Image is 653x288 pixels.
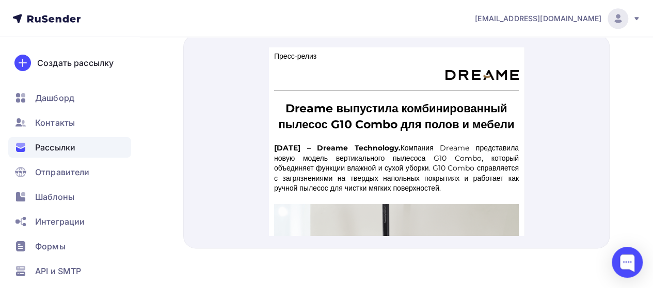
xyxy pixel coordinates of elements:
span: Дашборд [35,92,74,104]
strong: [DATE] – Dreame Technology. [5,96,132,105]
span: Контакты [35,116,75,129]
span: API и SMTP [35,265,81,277]
a: Отправители [8,162,131,182]
a: Дашборд [8,88,131,108]
a: Формы [8,236,131,257]
p: Пресс-релиз [5,5,250,12]
span: Рассылки [35,141,75,154]
span: Формы [35,240,66,252]
span: Шаблоны [35,191,74,203]
a: Контакты [8,112,131,133]
strong: пылесос G10 Combo для полов и мебели [10,70,246,84]
a: Рассылки [8,137,131,158]
strong: Dreame выпустила комбинированный [17,54,238,68]
div: Создать рассылку [37,57,114,69]
a: [EMAIL_ADDRESS][DOMAIN_NAME] [475,8,641,29]
span: Отправители [35,166,90,178]
span: [EMAIL_ADDRESS][DOMAIN_NAME] [475,13,601,24]
p: Компания Dreame представила новую модель вертикального пылесоса G10 Combo, который объединяет фун... [5,96,250,146]
span: Интеграции [35,215,85,228]
a: Шаблоны [8,187,131,207]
